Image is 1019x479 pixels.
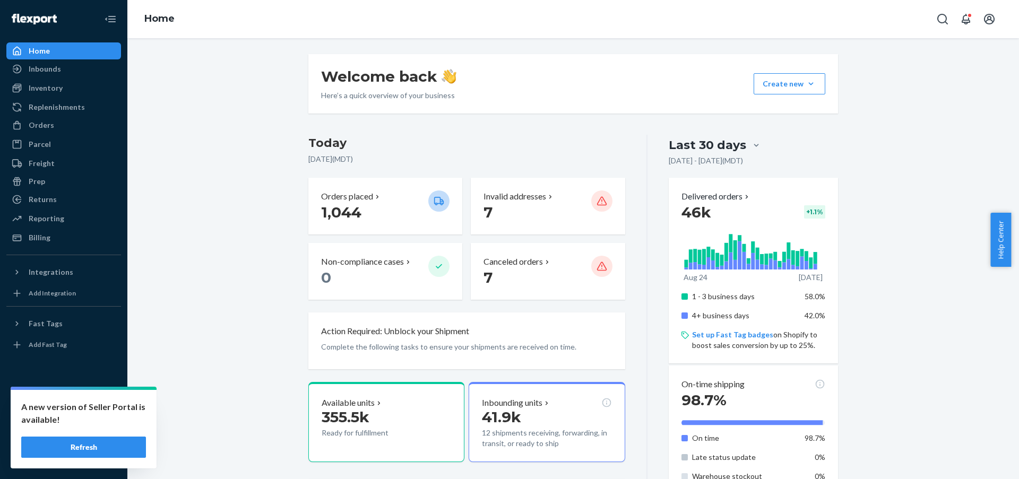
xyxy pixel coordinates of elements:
[692,329,825,351] p: on Shopify to boost sales conversion by up to 25%.
[692,310,797,321] p: 4+ business days
[321,256,404,268] p: Non-compliance cases
[6,395,121,412] a: Settings
[29,102,85,112] div: Replenishments
[29,267,73,277] div: Integrations
[12,14,57,24] img: Flexport logo
[805,292,825,301] span: 58.0%
[805,433,825,442] span: 98.7%
[29,176,45,187] div: Prep
[100,8,121,30] button: Close Navigation
[29,340,67,349] div: Add Fast Tag
[990,213,1011,267] button: Help Center
[6,285,121,302] a: Add Integration
[29,158,55,169] div: Freight
[321,268,331,286] span: 0
[6,191,121,208] a: Returns
[29,139,51,150] div: Parcel
[955,8,977,30] button: Open notifications
[805,311,825,320] span: 42.0%
[6,155,121,172] a: Freight
[804,205,825,219] div: + 1.1 %
[6,117,121,134] a: Orders
[799,272,823,283] p: [DATE]
[29,120,54,130] div: Orders
[29,46,50,56] div: Home
[6,173,121,190] a: Prep
[754,73,825,94] button: Create new
[29,83,63,93] div: Inventory
[321,342,612,352] p: Complete the following tasks to ensure your shipments are received on time.
[482,428,611,449] p: 12 shipments receiving, forwarding, in transit, or ready to ship
[21,400,146,426] p: A new version of Seller Portal is available!
[136,4,183,34] ol: breadcrumbs
[669,155,743,166] p: [DATE] - [DATE] ( MDT )
[6,264,121,281] button: Integrations
[692,452,797,463] p: Late status update
[308,178,462,234] button: Orders placed 1,044
[950,447,1008,474] iframe: Opens a widget where you can chat to one of our agents
[6,229,121,246] a: Billing
[29,64,61,74] div: Inbounds
[6,336,121,353] a: Add Fast Tag
[29,213,64,224] div: Reporting
[681,391,727,409] span: 98.7%
[321,90,456,101] p: Here’s a quick overview of your business
[692,433,797,443] p: On time
[684,272,707,283] p: Aug 24
[6,99,121,116] a: Replenishments
[681,190,751,203] button: Delivered orders
[322,397,375,409] p: Available units
[932,8,953,30] button: Open Search Box
[29,318,63,329] div: Fast Tags
[442,69,456,84] img: hand-wave emoji
[308,382,464,463] button: Available units355.5kReady for fulfillment
[6,60,121,77] a: Inbounds
[6,136,121,153] a: Parcel
[29,194,57,205] div: Returns
[469,382,625,463] button: Inbounding units41.9k12 shipments receiving, forwarding, in transit, or ready to ship
[322,428,420,438] p: Ready for fulfillment
[308,154,625,164] p: [DATE] ( MDT )
[482,397,542,409] p: Inbounding units
[681,378,745,390] p: On-time shipping
[321,190,373,203] p: Orders placed
[322,408,369,426] span: 355.5k
[6,449,121,466] button: Give Feedback
[483,190,546,203] p: Invalid addresses
[144,13,175,24] a: Home
[6,80,121,97] a: Inventory
[471,178,625,234] button: Invalid addresses 7
[6,431,121,448] a: Help Center
[6,210,121,227] a: Reporting
[6,315,121,332] button: Fast Tags
[483,203,493,221] span: 7
[321,203,361,221] span: 1,044
[692,330,773,339] a: Set up Fast Tag badges
[483,256,543,268] p: Canceled orders
[6,42,121,59] a: Home
[669,137,746,153] div: Last 30 days
[29,232,50,243] div: Billing
[321,325,469,337] p: Action Required: Unblock your Shipment
[29,289,76,298] div: Add Integration
[483,268,493,286] span: 7
[6,413,121,430] button: Talk to Support
[471,243,625,300] button: Canceled orders 7
[979,8,1000,30] button: Open account menu
[815,452,825,461] span: 0%
[308,135,625,152] h3: Today
[21,437,146,458] button: Refresh
[681,203,711,221] span: 46k
[308,243,462,300] button: Non-compliance cases 0
[692,291,797,302] p: 1 - 3 business days
[482,408,521,426] span: 41.9k
[321,67,456,86] h1: Welcome back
